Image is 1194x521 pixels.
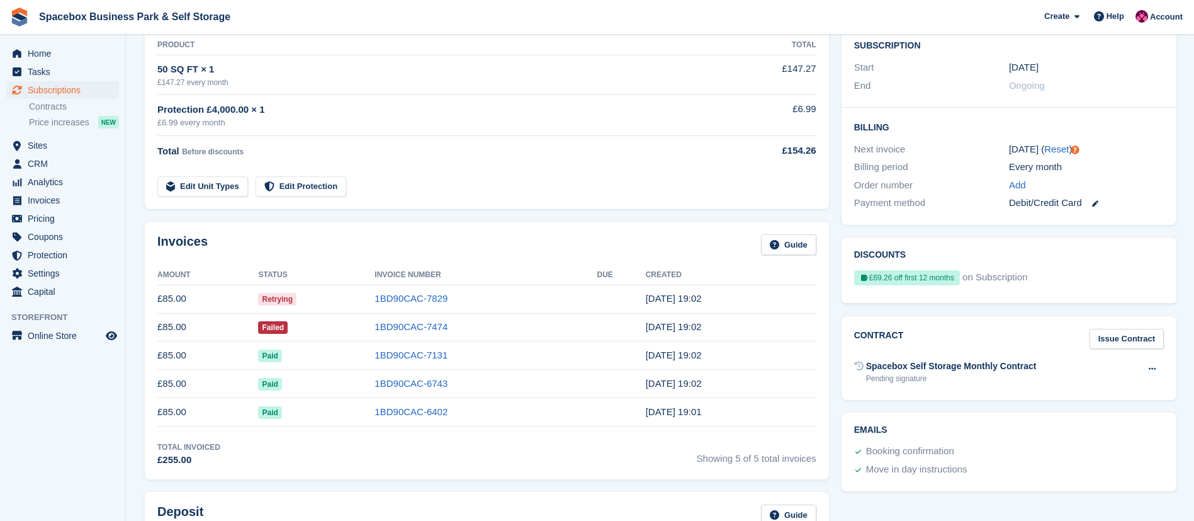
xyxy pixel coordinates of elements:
[854,120,1164,133] h2: Billing
[157,62,716,77] div: 50 SQ FT × 1
[104,328,119,343] a: Preview store
[6,45,119,62] a: menu
[157,117,716,129] div: £6.99 every month
[866,444,954,459] div: Booking confirmation
[854,142,1009,157] div: Next invoice
[1009,196,1164,210] div: Debit/Credit Card
[854,250,1164,260] h2: Discounts
[962,270,1027,290] span: on Subscription
[29,115,119,129] a: Price increases NEW
[854,79,1009,93] div: End
[157,370,258,398] td: £85.00
[716,55,816,94] td: £147.27
[1044,10,1069,23] span: Create
[29,101,119,113] a: Contracts
[6,246,119,264] a: menu
[157,103,716,117] div: Protection £4,000.00 × 1
[28,210,103,227] span: Pricing
[6,63,119,81] a: menu
[375,265,597,285] th: Invoice Number
[1107,10,1124,23] span: Help
[1150,11,1183,23] span: Account
[854,196,1009,210] div: Payment method
[1135,10,1148,23] img: Avishka Chauhan
[854,270,960,285] div: £69.26 off first 12 months
[28,327,103,345] span: Online Store
[646,406,702,417] time: 2025-05-24 18:01:51 UTC
[646,321,702,332] time: 2025-08-24 18:02:15 UTC
[28,192,103,209] span: Invoices
[157,313,258,341] td: £85.00
[1090,329,1164,350] a: Issue Contract
[716,35,816,55] th: Total
[697,442,816,467] span: Showing 5 of 5 total invoices
[10,8,29,26] img: stora-icon-8386f47178a22dfd0bd8f6a31ec36ba5ce8667c1dd55bd0f319d3a0aa187defe.svg
[258,293,296,306] span: Retrying
[866,373,1037,384] div: Pending signature
[716,144,816,158] div: £154.26
[6,283,119,301] a: menu
[854,160,1009,175] div: Billing period
[1009,178,1026,193] a: Add
[28,265,103,282] span: Settings
[866,462,967,478] div: Move in day instructions
[28,155,103,173] span: CRM
[597,265,646,285] th: Due
[6,137,119,154] a: menu
[28,246,103,264] span: Protection
[28,81,103,99] span: Subscriptions
[375,293,448,304] a: 1BD90CAC-7829
[98,116,119,129] div: NEW
[157,341,258,370] td: £85.00
[1044,144,1069,154] a: Reset
[34,6,235,27] a: Spacebox Business Park & Self Storage
[258,378,281,391] span: Paid
[646,293,702,304] time: 2025-09-24 18:02:17 UTC
[157,265,258,285] th: Amount
[6,192,119,209] a: menu
[182,147,244,156] span: Before discounts
[28,173,103,191] span: Analytics
[6,210,119,227] a: menu
[258,321,288,334] span: Failed
[854,38,1164,51] h2: Subscription
[258,350,281,362] span: Paid
[854,425,1164,435] h2: Emails
[6,155,119,173] a: menu
[375,378,448,389] a: 1BD90CAC-6743
[6,265,119,282] a: menu
[1009,160,1164,175] div: Every month
[646,378,702,389] time: 2025-06-24 18:02:36 UTC
[6,81,119,99] a: menu
[157,35,716,55] th: Product
[854,60,1009,75] div: Start
[28,283,103,301] span: Capital
[157,285,258,313] td: £85.00
[11,311,125,324] span: Storefront
[866,360,1037,373] div: Spacebox Self Storage Monthly Contract
[256,176,346,197] a: Edit Protection
[375,406,448,417] a: 1BD90CAC-6402
[157,453,220,467] div: £255.00
[157,176,248,197] a: Edit Unit Types
[258,265,375,285] th: Status
[854,329,904,350] h2: Contract
[1069,144,1081,156] div: Tooltip anchor
[646,350,702,360] time: 2025-07-24 18:02:27 UTC
[157,77,716,88] div: £147.27 every month
[854,178,1009,193] div: Order number
[6,173,119,191] a: menu
[1009,142,1164,157] div: [DATE] ( )
[716,95,816,136] td: £6.99
[1009,60,1039,75] time: 2025-05-24 00:00:00 UTC
[28,228,103,246] span: Coupons
[157,234,208,255] h2: Invoices
[157,146,179,156] span: Total
[28,45,103,62] span: Home
[28,63,103,81] span: Tasks
[6,327,119,345] a: menu
[646,265,816,285] th: Created
[761,234,816,255] a: Guide
[1009,80,1045,91] span: Ongoing
[375,321,448,332] a: 1BD90CAC-7474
